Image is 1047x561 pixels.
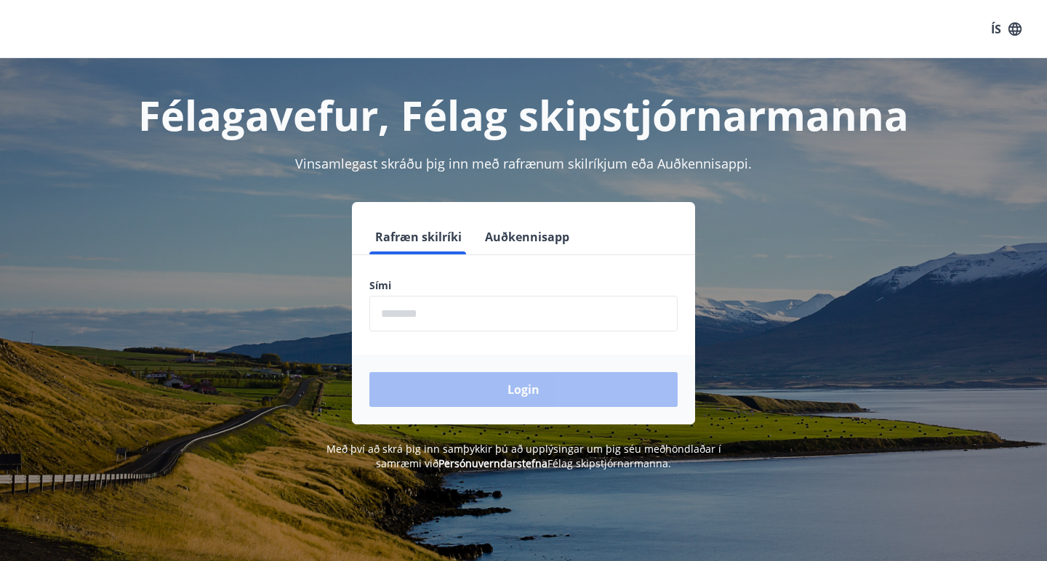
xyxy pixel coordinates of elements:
button: Rafræn skilríki [369,219,468,254]
h1: Félagavefur, Félag skipstjórnarmanna [17,87,1030,142]
button: Auðkennisapp [479,219,575,254]
a: Persónuverndarstefna [438,456,547,470]
span: Vinsamlegast skráðu þig inn með rafrænum skilríkjum eða Auðkennisappi. [295,155,752,172]
span: Með því að skrá þig inn samþykkir þú að upplýsingar um þig séu meðhöndlaðar í samræmi við Félag s... [326,442,721,470]
label: Sími [369,278,678,293]
button: ÍS [983,16,1030,42]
